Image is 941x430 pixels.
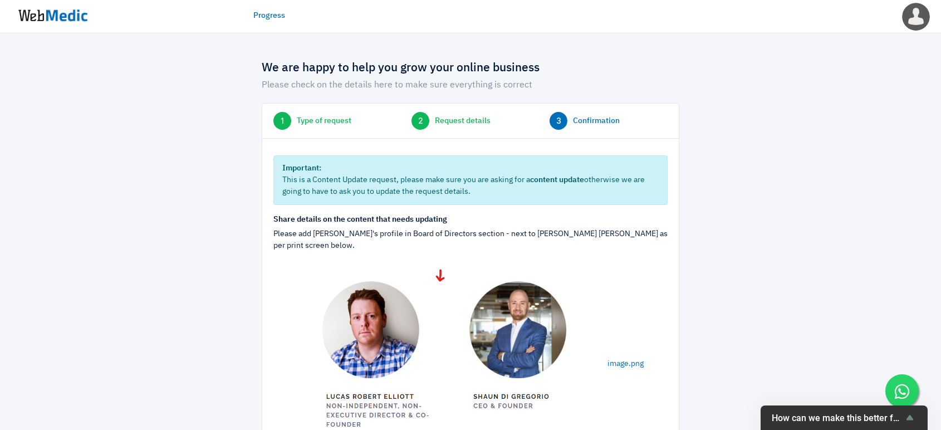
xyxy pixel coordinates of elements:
[772,411,917,424] button: Show survey - How can we make this better for you?
[411,112,530,130] a: 2 Request details
[262,79,679,92] p: Please check on the details here to make sure everything is correct
[772,413,903,423] span: How can we make this better for you?
[411,112,429,130] span: 2
[607,360,644,368] span: image.png
[273,112,291,130] span: 1
[273,112,391,130] a: 1 Type of request
[282,164,321,172] strong: Important:
[573,115,620,127] span: Confirmation
[435,115,491,127] span: Request details
[262,61,679,76] h4: We are happy to help you grow your online business
[273,155,668,205] div: This is a Content Update request, please make sure you are asking for a otherwise we are going to...
[530,176,584,184] strong: content update
[550,112,668,130] a: 3 Confirmation
[273,216,447,223] strong: Share details on the content that needs updating
[253,10,285,22] a: Progress
[297,115,351,127] span: Type of request
[550,112,567,130] span: 3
